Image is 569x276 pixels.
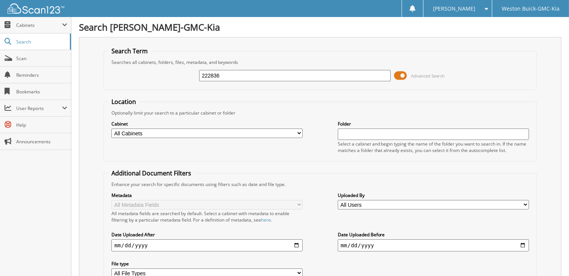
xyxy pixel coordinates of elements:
[8,3,64,14] img: scan123-logo-white.svg
[108,59,533,65] div: Searches all cabinets, folders, files, metadata, and keywords
[338,231,529,238] label: Date Uploaded Before
[16,22,62,28] span: Cabinets
[531,240,569,276] iframe: Chat Widget
[108,98,140,106] legend: Location
[16,105,62,112] span: User Reports
[338,192,529,198] label: Uploaded By
[411,73,445,79] span: Advanced Search
[338,141,529,154] div: Select a cabinet and begin typing the name of the folder you want to search in. If the name match...
[108,47,152,55] legend: Search Term
[16,122,67,128] span: Help
[16,88,67,95] span: Bookmarks
[111,239,303,251] input: start
[108,169,195,177] legend: Additional Document Filters
[79,21,561,33] h1: Search [PERSON_NAME]-GMC-Kia
[338,239,529,251] input: end
[338,121,529,127] label: Folder
[111,231,303,238] label: Date Uploaded After
[16,138,67,145] span: Announcements
[108,110,533,116] div: Optionally limit your search to a particular cabinet or folder
[16,39,66,45] span: Search
[261,217,271,223] a: here
[502,6,560,11] span: Weston Buick-GMC-Kia
[111,260,303,267] label: File type
[108,181,533,188] div: Enhance your search for specific documents using filters such as date and file type.
[111,121,303,127] label: Cabinet
[16,72,67,78] span: Reminders
[111,210,303,223] div: All metadata fields are searched by default. Select a cabinet with metadata to enable filtering b...
[111,192,303,198] label: Metadata
[433,6,475,11] span: [PERSON_NAME]
[16,55,67,62] span: Scan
